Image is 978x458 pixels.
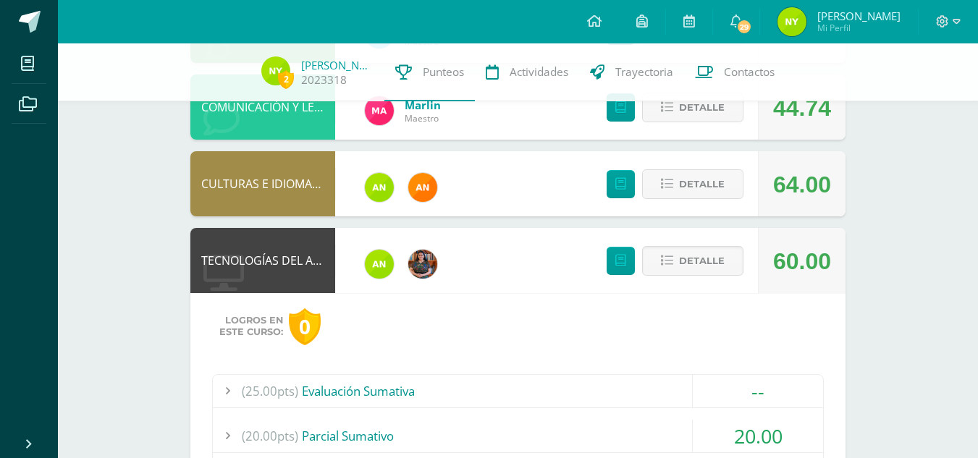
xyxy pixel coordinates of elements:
img: ca51be06ee6568e83a4be8f0f0221dfb.png [365,96,394,125]
img: 32d5a519a2311e0c87850fa1c81246e7.png [777,7,806,36]
div: CULTURAS E IDIOMAS MAYAS, GARÍFUNA O XINCA [190,151,335,216]
a: Actividades [475,43,579,101]
a: 2023318 [301,72,347,88]
div: 60.00 [773,229,831,294]
span: (25.00pts) [242,375,298,407]
div: 64.00 [773,152,831,217]
span: Trayectoria [615,64,673,80]
span: Mi Perfil [817,22,901,34]
span: 2 [278,70,294,88]
img: 122d7b7bf6a5205df466ed2966025dea.png [365,250,394,279]
img: 32d5a519a2311e0c87850fa1c81246e7.png [261,56,290,85]
button: Detalle [642,93,743,122]
a: Contactos [684,43,785,101]
img: 122d7b7bf6a5205df466ed2966025dea.png [365,173,394,202]
div: 20.00 [693,420,823,452]
div: -- [693,375,823,407]
button: Detalle [642,169,743,199]
a: Punteos [384,43,475,101]
span: Detalle [679,247,725,274]
span: Logros en este curso: [219,315,283,338]
div: 0 [289,308,321,345]
img: fc6731ddebfef4a76f049f6e852e62c4.png [408,173,437,202]
div: Parcial Sumativo [213,420,823,452]
span: Actividades [510,64,568,80]
div: Evaluación Sumativa [213,375,823,407]
div: COMUNICACIÓN Y LENGUAJE, IDIOMA EXTRANJERO [190,75,335,140]
img: 60a759e8b02ec95d430434cf0c0a55c7.png [408,250,437,279]
a: Marlin [405,98,441,112]
div: TECNOLOGÍAS DEL APRENDIZAJE Y LA COMUNICACIÓN [190,228,335,293]
span: Detalle [679,94,725,121]
a: Trayectoria [579,43,684,101]
span: Maestro [405,112,441,124]
span: Detalle [679,171,725,198]
span: [PERSON_NAME] [817,9,901,23]
button: Detalle [642,246,743,276]
span: (20.00pts) [242,420,298,452]
span: Punteos [423,64,464,80]
div: 44.74 [773,75,831,140]
span: 29 [736,19,752,35]
span: Contactos [724,64,775,80]
a: [PERSON_NAME] [301,58,374,72]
